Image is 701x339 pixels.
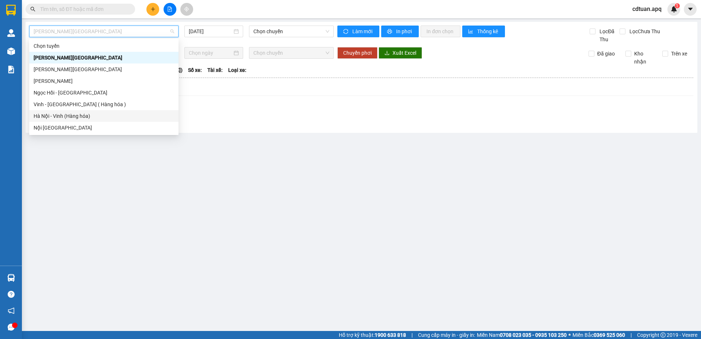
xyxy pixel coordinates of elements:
[631,50,657,66] span: Kho nhận
[29,87,179,99] div: Ngọc Hồi - Mỹ Đình
[34,77,174,85] div: [PERSON_NAME]
[150,7,156,12] span: plus
[343,29,349,35] span: sync
[627,4,667,14] span: cdtuan.apq
[387,29,393,35] span: printer
[396,27,413,35] span: In phơi
[40,5,126,13] input: Tìm tên, số ĐT hoặc mã đơn
[29,63,179,75] div: Mỹ Đình - Gia Lâm
[684,3,697,16] button: caret-down
[253,26,329,37] span: Chọn chuyến
[597,27,619,43] span: Lọc Đã Thu
[164,3,176,16] button: file-add
[30,7,35,12] span: search
[375,332,406,338] strong: 1900 633 818
[568,334,571,336] span: ⚪️
[660,332,666,338] span: copyright
[29,99,179,110] div: Vinh - Hà Nội ( Hàng hóa )
[34,26,174,37] span: Gia Lâm - Mỹ Đình
[253,47,329,58] span: Chọn chuyến
[207,66,223,74] span: Tài xế:
[676,3,678,8] span: 1
[188,66,202,74] span: Số xe:
[500,332,567,338] strong: 0708 023 035 - 0935 103 250
[189,27,232,35] input: 15/10/2025
[34,65,174,73] div: [PERSON_NAME][GEOGRAPHIC_DATA]
[228,66,246,74] span: Loại xe:
[34,124,174,132] div: Nội [GEOGRAPHIC_DATA]
[687,6,694,12] span: caret-down
[29,110,179,122] div: Hà Nội - Vinh (Hàng hóa)
[352,27,374,35] span: Làm mới
[34,100,174,108] div: Vinh - [GEOGRAPHIC_DATA] ( Hàng hóa )
[8,307,15,314] span: notification
[381,26,419,37] button: printerIn phơi
[594,50,618,58] span: Đã giao
[668,50,690,58] span: Trên xe
[34,112,174,120] div: Hà Nội - Vinh (Hàng hóa)
[8,324,15,331] span: message
[29,75,179,87] div: Mỹ Đình - Ngọc Hồi
[477,331,567,339] span: Miền Nam
[411,331,413,339] span: |
[337,47,378,59] button: Chuyển phơi
[379,47,422,59] button: downloadXuất Excel
[189,49,232,57] input: Chọn ngày
[6,5,16,16] img: logo-vxr
[7,66,15,73] img: solution-icon
[337,26,379,37] button: syncLàm mới
[477,27,499,35] span: Thống kê
[7,29,15,37] img: warehouse-icon
[675,3,680,8] sup: 1
[594,332,625,338] strong: 0369 525 060
[29,40,179,52] div: Chọn tuyến
[167,7,172,12] span: file-add
[34,42,174,50] div: Chọn tuyến
[418,331,475,339] span: Cung cấp máy in - giấy in:
[462,26,505,37] button: bar-chartThống kê
[184,7,189,12] span: aim
[8,291,15,298] span: question-circle
[339,331,406,339] span: Hỗ trợ kỹ thuật:
[468,29,474,35] span: bar-chart
[671,6,677,12] img: icon-new-feature
[34,54,174,62] div: [PERSON_NAME][GEOGRAPHIC_DATA]
[34,89,174,97] div: Ngọc Hồi - [GEOGRAPHIC_DATA]
[146,3,159,16] button: plus
[421,26,460,37] button: In đơn chọn
[7,274,15,282] img: warehouse-icon
[180,3,193,16] button: aim
[7,47,15,55] img: warehouse-icon
[572,331,625,339] span: Miền Bắc
[29,122,179,134] div: Nội Tỉnh Vinh
[631,331,632,339] span: |
[627,27,661,35] span: Lọc Chưa Thu
[29,52,179,63] div: Gia Lâm - Mỹ Đình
